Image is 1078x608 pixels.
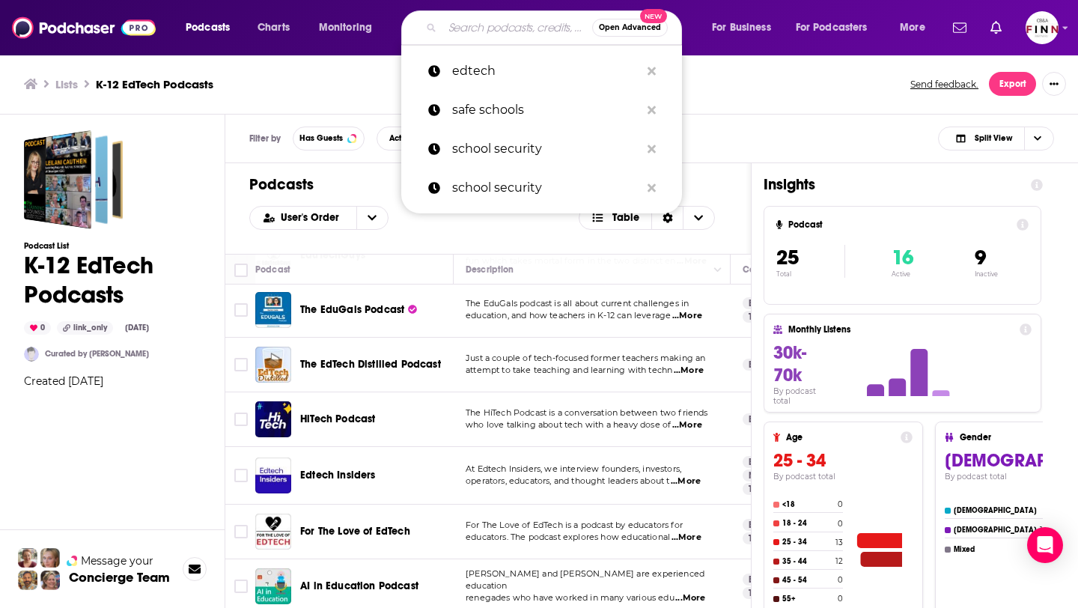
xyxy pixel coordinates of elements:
[796,17,868,38] span: For Podcasters
[45,349,149,359] a: Curated by [PERSON_NAME]
[466,298,689,308] span: The EduGals podcast is all about current challenges in
[299,134,343,142] span: Has Guests
[466,261,514,279] div: Description
[954,545,1040,554] h4: Mixed
[838,594,843,604] h4: 0
[293,127,365,151] button: Has Guests
[186,17,230,38] span: Podcasts
[975,245,986,270] span: 9
[281,213,344,223] span: User's Order
[672,532,701,544] span: ...More
[452,168,640,207] p: school security
[782,519,835,528] h4: 18 - 24
[300,413,375,425] span: HiTech Podcast
[773,386,835,406] h4: By podcast total
[671,475,701,487] span: ...More
[466,407,708,418] span: The HiTech Podcast is a conversation between two friends
[1026,11,1059,44] img: User Profile
[466,365,672,375] span: attempt to take teaching and learning with techn
[415,10,696,45] div: Search podcasts, credits, & more...
[250,213,356,223] button: open menu
[599,24,661,31] span: Open Advanced
[255,261,290,279] div: Podcast
[248,16,299,40] a: Charts
[249,175,727,194] h1: Podcasts
[55,77,78,91] h3: Lists
[255,514,291,550] img: For The Love of EdTech
[592,19,668,37] button: Open AdvancedNew
[300,525,410,538] span: For The Love of EdTech
[773,449,913,472] h3: 25 - 34
[466,592,674,603] span: renegades who have worked in many various edu
[69,570,170,585] h3: Concierge Team
[892,245,913,270] span: 16
[300,580,418,592] span: AI in Education Podcast
[40,548,60,568] img: Jules Profile
[1026,11,1059,44] span: Logged in as FINNMadison
[258,17,290,38] span: Charts
[18,571,37,590] img: Jon Profile
[466,353,705,363] span: Just a couple of tech-focused former teachers making an
[786,16,889,40] button: open menu
[466,475,669,486] span: operators, educators, and thought leaders about t
[452,130,640,168] p: school security
[1042,72,1066,96] button: Show More Button
[889,16,944,40] button: open menu
[1027,527,1063,563] div: Open Intercom Messenger
[442,16,592,40] input: Search podcasts, credits, & more...
[743,261,789,279] div: Categories
[984,15,1008,40] a: Show notifications dropdown
[234,358,248,371] span: Toggle select row
[234,469,248,482] span: Toggle select row
[255,292,291,328] a: The EduGals Podcast
[401,52,682,91] a: edtech
[234,303,248,317] span: Toggle select row
[12,13,156,42] img: Podchaser - Follow, Share and Rate Podcasts
[743,359,799,371] a: Education
[452,91,640,130] p: safe schools
[743,483,800,495] a: Tech News
[24,347,39,362] img: Madisonlee1119
[234,525,248,538] span: Toggle select row
[782,538,832,547] h4: 25 - 34
[776,245,799,270] span: 25
[300,303,417,317] a: The EduGals Podcast
[782,595,835,604] h4: 55+
[773,472,913,481] h4: By podcast total
[466,532,670,542] span: educators. The podcast explores how educational
[255,347,291,383] img: The EdTech Distilled Podcast
[709,261,727,279] button: Column Actions
[701,16,790,40] button: open menu
[356,207,388,229] button: open menu
[401,130,682,168] a: school security
[786,432,895,443] h4: Age
[835,538,843,547] h4: 13
[743,532,803,544] a: Technology
[712,17,771,38] span: For Business
[675,592,705,604] span: ...More
[612,213,639,223] span: Table
[300,524,410,539] a: For The Love of EdTech
[249,133,281,144] h3: Filter by
[24,130,123,229] a: K-12 EdTech Podcasts
[782,576,835,585] h4: 45 - 54
[249,206,389,230] h2: Choose List sort
[308,16,392,40] button: open menu
[743,311,803,323] a: Technology
[838,519,843,529] h4: 0
[579,206,716,230] h2: Choose View
[300,412,375,427] a: HiTech Podcast
[18,548,37,568] img: Sydney Profile
[255,568,291,604] img: AI in Education Podcast
[640,9,667,23] span: New
[954,526,1037,535] h4: [DEMOGRAPHIC_DATA]
[672,310,702,322] span: ...More
[743,469,777,481] a: News
[389,134,412,142] span: Active
[300,579,418,594] a: AI in Education Podcast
